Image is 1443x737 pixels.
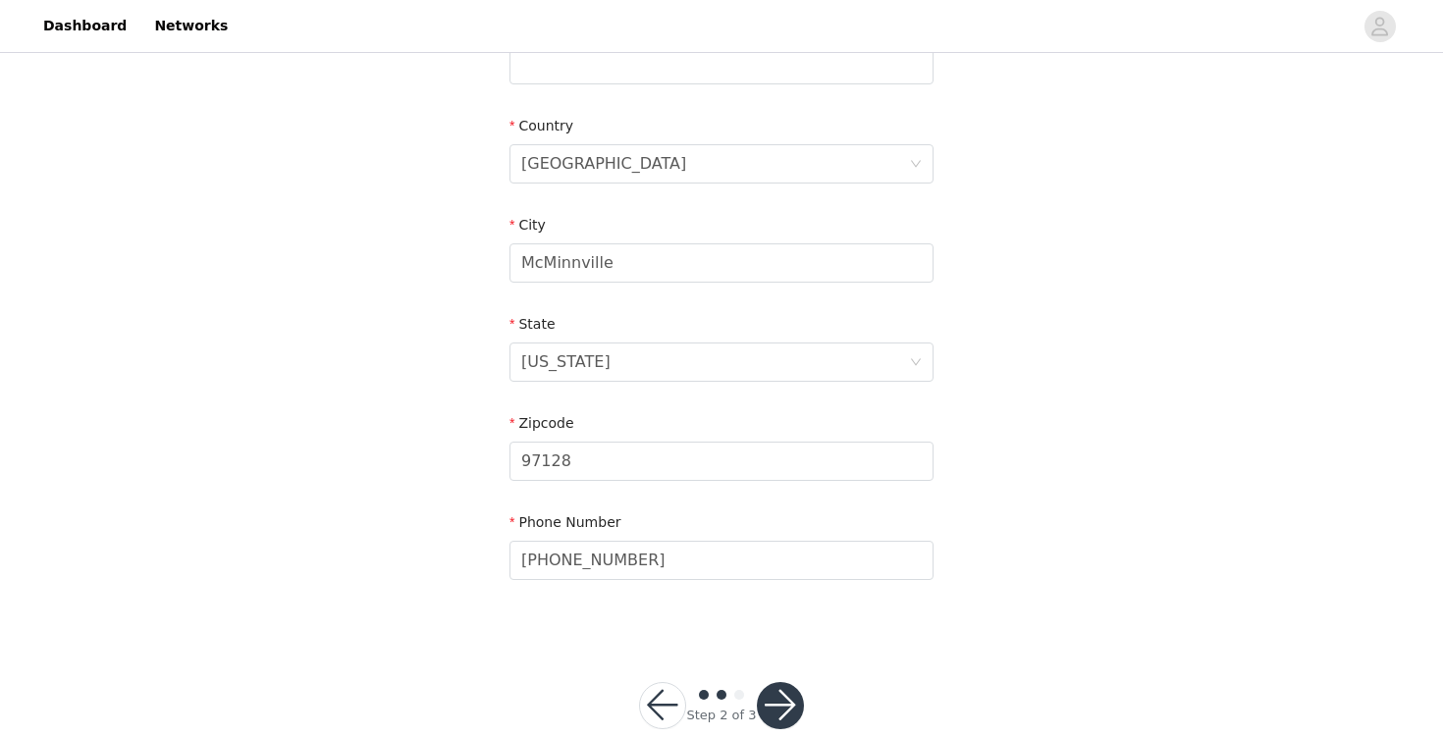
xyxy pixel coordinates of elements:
label: Country [509,118,573,133]
div: Step 2 of 3 [686,706,756,725]
label: Zipcode [509,415,574,431]
label: City [509,217,546,233]
a: Networks [142,4,240,48]
div: United States [521,145,686,183]
label: State [509,316,556,332]
i: icon: down [910,356,922,370]
a: Dashboard [31,4,138,48]
i: icon: down [910,158,922,172]
div: Oregon [521,343,611,381]
div: avatar [1370,11,1389,42]
label: Phone Number [509,514,621,530]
